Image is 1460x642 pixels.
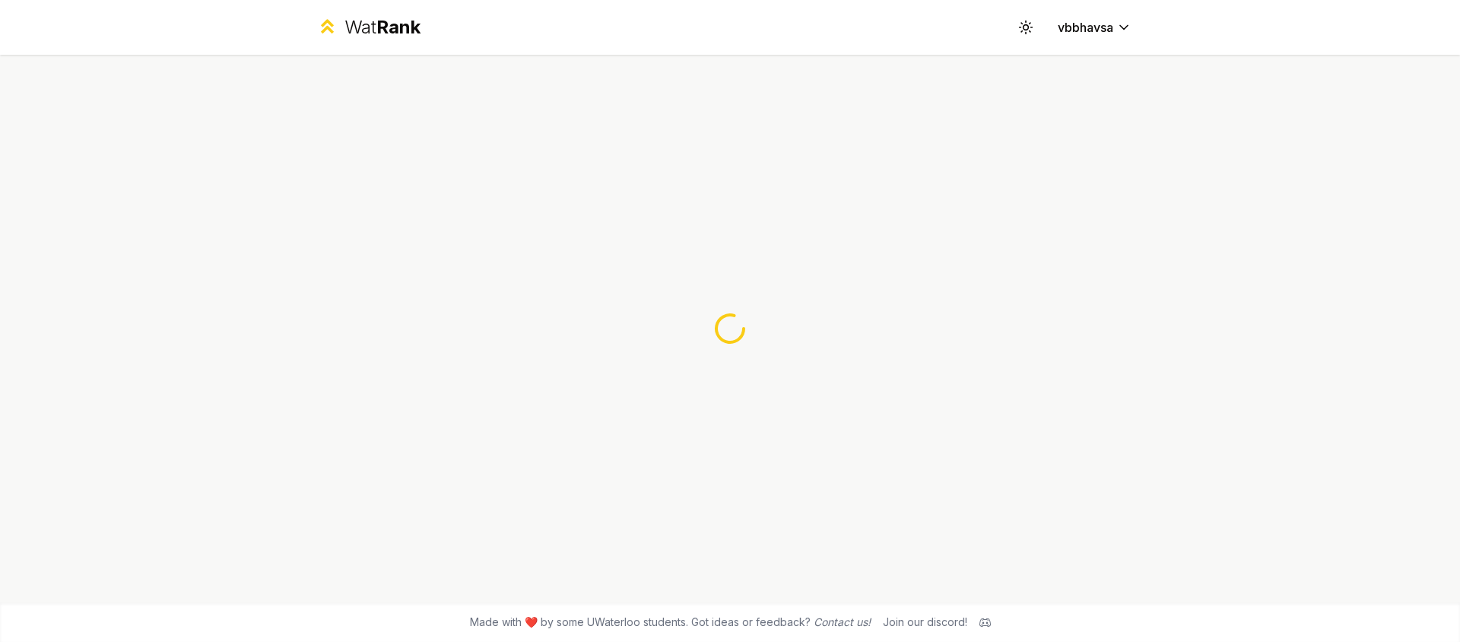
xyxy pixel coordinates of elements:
[883,615,967,630] div: Join our discord!
[344,15,421,40] div: Wat
[1046,14,1144,41] button: vbbhavsa
[1058,18,1113,37] span: vbbhavsa
[376,16,421,38] span: Rank
[814,615,871,628] a: Contact us!
[470,615,871,630] span: Made with ❤️ by some UWaterloo students. Got ideas or feedback?
[316,15,421,40] a: WatRank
